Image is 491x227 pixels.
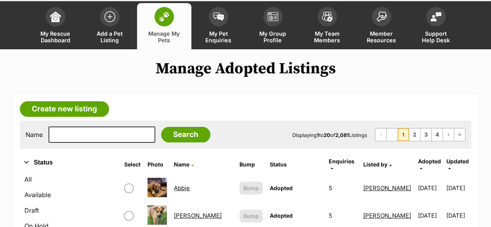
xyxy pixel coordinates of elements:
a: [PERSON_NAME] [363,184,411,192]
img: group-profile-icon-3fa3cf56718a62981997c0bc7e787c4b2cf8bcc04b72c1350f741eb67cf2f40e.svg [267,12,278,21]
td: [DATE] [415,175,445,201]
a: Name [174,161,194,168]
a: [PERSON_NAME] [363,212,411,219]
a: Adopted [418,158,441,171]
a: Last page [454,128,465,141]
td: [DATE] [446,175,470,201]
span: Name [174,161,189,168]
button: Status [20,158,113,168]
a: Member Resources [354,3,409,49]
img: Abbott [147,205,167,225]
a: Next page [443,128,454,141]
img: team-members-icon-5396bd8760b3fe7c0b43da4ab00e1e3bb1a5d9ba89233759b79545d2d3fc5d0d.svg [322,12,333,22]
strong: 20 [324,132,330,138]
button: Bump [239,182,263,194]
span: Bump [243,212,259,220]
strong: 2,081 [335,132,349,138]
th: Status [267,155,325,174]
img: dashboard-icon-eb2f2d2d3e046f16d808141f083e7271f6b2e854fb5c12c21221c1fb7104beca.svg [50,11,61,22]
a: Add a Pet Listing [83,3,137,49]
span: Adopted [270,185,293,191]
strong: 1 [317,132,319,138]
span: Previous page [387,128,397,141]
th: Photo [144,155,170,174]
span: Member Resources [364,30,399,43]
img: Abbie [147,178,167,197]
a: Abbie [174,184,190,192]
a: Listed by [363,161,391,168]
span: Manage My Pets [147,30,182,43]
nav: Pagination [375,128,465,141]
label: Name [26,131,43,138]
a: My Group Profile [246,3,300,49]
a: Available [20,188,113,202]
a: Page 4 [432,128,442,141]
a: My Pet Enquiries [191,3,246,49]
span: Support Help Desk [418,30,453,43]
span: My Rescue Dashboard [38,30,73,43]
span: Updated [446,158,469,165]
button: Bump [239,210,263,222]
th: Select [121,155,144,174]
a: [PERSON_NAME] [174,212,222,219]
span: Page 1 [398,128,409,141]
a: Page 2 [409,128,420,141]
a: Create new listing [20,101,109,117]
span: Adopted [270,212,293,219]
span: Listed by [363,161,387,168]
span: Adopted [418,158,441,165]
img: add-pet-listing-icon-0afa8454b4691262ce3f59096e99ab1cd57d4a30225e0717b998d2c9b9846f56.svg [104,11,115,22]
a: Support Help Desk [409,3,463,49]
img: member-resources-icon-8e73f808a243e03378d46382f2149f9095a855e16c252ad45f914b54edf8863c.svg [376,11,387,22]
a: My Rescue Dashboard [28,3,83,49]
span: My Group Profile [255,30,290,43]
span: First page [375,128,386,141]
a: My Team Members [300,3,354,49]
a: All [20,172,113,186]
span: translation missing: en.admin.listings.index.attributes.enquiries [329,158,354,165]
a: Manage My Pets [137,3,191,49]
a: Page 3 [420,128,431,141]
a: Updated [446,158,469,171]
span: Displaying to of Listings [292,132,367,138]
th: Bump [236,155,266,174]
img: manage-my-pets-icon-02211641906a0b7f246fdf0571729dbe1e7629f14944591b6c1af311fb30b64b.svg [159,12,170,22]
a: Enquiries [329,158,354,171]
span: Bump [243,184,259,192]
input: Search [161,127,210,142]
td: 5 [326,175,359,201]
span: My Team Members [310,30,345,43]
span: Add a Pet Listing [92,30,127,43]
a: Draft [20,203,113,217]
img: help-desk-icon-fdf02630f3aa405de69fd3d07c3f3aa587a6932b1a1747fa1d2bba05be0121f9.svg [430,12,441,21]
span: My Pet Enquiries [201,30,236,43]
img: pet-enquiries-icon-7e3ad2cf08bfb03b45e93fb7055b45f3efa6380592205ae92323e6603595dc1f.svg [213,12,224,21]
